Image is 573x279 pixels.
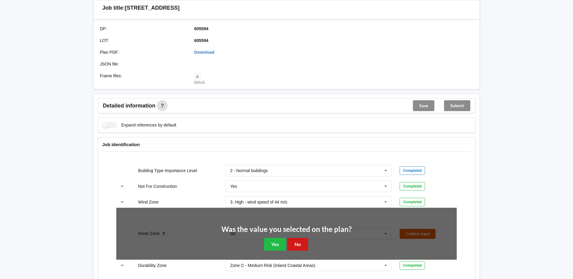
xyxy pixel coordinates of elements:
[138,168,197,173] label: Building Type Importance Level
[230,200,287,204] div: 3. High - wind speed of 44 m/s
[194,38,208,43] b: 605594
[230,168,268,173] div: 2 - Normal buildings
[400,182,425,191] div: Completed
[138,200,159,204] label: Wind Zone
[400,261,425,270] div: Completed
[194,26,208,31] b: 605594
[230,263,315,268] div: Zone C - Medium Risk (Inland Coastal Areas)
[96,37,190,43] div: LOT :
[125,5,180,11] h3: [STREET_ADDRESS]
[96,61,190,67] div: JSON file :
[221,225,352,234] h2: Was the value you selected on the plan?
[96,26,190,32] div: DP :
[116,181,128,192] button: reference-toggle
[103,103,156,108] span: Detailed information
[96,49,190,55] div: Plan PDF :
[287,238,308,250] button: No
[400,198,425,206] div: Completed
[138,263,166,268] label: Durability Zone
[102,122,176,128] label: Expand references by default
[264,238,286,250] button: Yes
[116,197,128,207] button: reference-toggle
[96,73,190,85] div: Frame files :
[102,142,471,147] h4: Job Identification
[230,184,237,188] div: Yes
[116,260,128,271] button: reference-toggle
[138,184,177,189] label: Not For Construction
[194,50,214,55] a: Download
[102,5,125,11] h3: Job title:
[400,166,425,175] div: Completed
[194,73,205,85] a: Mitek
